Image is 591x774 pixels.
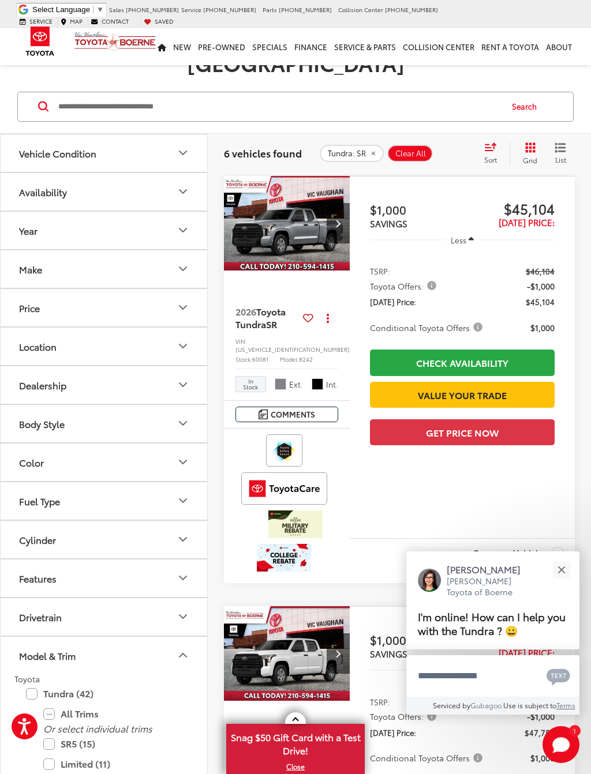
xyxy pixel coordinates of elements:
[14,673,40,685] span: Toyota
[555,155,566,164] span: List
[370,647,407,660] span: SAVINGS
[503,700,556,710] span: Use is subject to
[478,28,543,65] a: Rent a Toyota
[523,155,537,165] span: Grid
[395,149,426,158] span: Clear All
[70,17,83,25] span: Map
[418,608,566,638] span: I'm online! How can I help you with the Tundra ? 😀
[279,5,332,14] span: [PHONE_NUMBER]
[176,416,190,430] div: Body Style
[399,28,478,65] a: Collision Center
[370,727,416,738] span: [DATE] Price:
[1,598,208,636] button: DrivetrainDrivetrain
[1,289,208,326] button: PricePrice
[244,475,325,502] img: ToyotaCare Vic Vaughan Toyota of Boerne Boerne TX
[547,667,570,686] svg: Text
[19,148,96,159] div: Vehicle Condition
[525,727,555,738] span: $47,758
[543,28,575,65] a: About
[275,378,286,390] span: Celestial Silver Metallic
[484,155,497,164] span: Sort
[266,317,277,330] span: SR
[1,134,208,172] button: Vehicle ConditionVehicle Condition
[32,5,90,14] span: Select Language
[176,455,190,469] div: Color
[176,648,190,662] div: Model & Trim
[223,606,351,701] a: 2026 Toyota Tundra SR2026 Toyota Tundra SR2026 Toyota Tundra SR2026 Toyota Tundra SR
[445,230,480,250] button: Less
[176,339,190,353] div: Location
[88,17,132,25] a: Contact
[18,22,62,60] img: Toyota
[203,5,256,14] span: [PHONE_NUMBER]
[26,683,182,704] label: Tundra (42)
[57,93,501,121] input: Search by Make, Model, or Keyword
[176,300,190,314] div: Price
[235,407,338,422] button: Comments
[235,345,350,354] span: [US_VEHICLE_IDENTIFICATION_NUMBER]
[573,728,576,733] span: 1
[370,752,485,764] span: Conditional Toyota Offers
[447,576,532,598] p: [PERSON_NAME] Toyota of Boerne
[257,544,311,572] img: /static/brand-toyota/National_Assets/toyota-college-grad.jpeg?height=48
[530,752,555,764] span: $1,000
[271,409,315,420] span: Comments
[176,262,190,276] div: Make
[1,405,208,442] button: Body StyleBody Style
[527,711,555,722] span: -$1,000
[1,482,208,520] button: Fuel TypeFuel Type
[141,17,177,25] a: My Saved Vehicles
[155,17,174,25] span: Saved
[549,557,574,582] button: Close
[235,355,252,363] span: Stock:
[19,573,57,584] div: Features
[1,559,208,597] button: FeaturesFeatures
[1,328,208,365] button: LocationLocation
[546,142,575,165] button: List View
[543,726,579,763] svg: Start Chat
[331,28,399,65] a: Service & Parts: Opens in a new tab
[291,28,331,65] a: Finance
[501,92,553,121] button: Search
[194,28,249,65] a: Pre-Owned
[1,637,208,674] button: Model & TrimModel & Trim
[227,725,364,760] span: Snag $50 Gift Card with a Test Drive!
[32,5,104,14] a: Select Language​
[473,547,563,559] label: Compare Vehicle
[470,700,503,710] a: Gubagoo.
[1,366,208,404] button: DealershipDealership
[43,734,182,754] label: SR5 (15)
[176,494,190,508] div: Fuel Type
[526,296,555,307] span: $45,104
[19,225,38,236] div: Year
[19,380,66,390] div: Dealership
[370,711,439,722] span: Toyota Offers:
[58,17,85,25] a: Map
[235,305,256,318] span: 2026
[328,149,366,158] span: Tundra: SR
[385,5,438,14] span: [PHONE_NUMBER]
[370,201,462,218] span: $1,000
[370,696,390,708] span: TSRP:
[433,700,470,710] span: Serviced by
[268,437,300,464] img: Toyota Safety Sense Vic Vaughan Toyota of Boerne Boerne TX
[19,457,44,468] div: Color
[19,418,65,429] div: Body Style
[406,551,579,715] div: Close[PERSON_NAME][PERSON_NAME] Toyota of BoerneI'm online! How can I help you with the Tundra ? ...
[19,495,60,506] div: Fuel Type
[176,146,190,160] div: Vehicle Condition
[326,379,338,390] span: Int.
[268,510,323,538] img: /static/brand-toyota/National_Assets/toyota-military-rebate.jpeg?height=48
[223,606,351,701] div: 2026 Toyota Tundra SR 0
[176,532,190,546] div: Cylinder
[387,145,433,162] button: Clear All
[543,663,574,689] button: Chat with SMS
[530,322,555,333] span: $1,000
[1,173,208,211] button: AvailabilityAvailability
[176,378,190,392] div: Dealership
[240,378,261,390] span: In Stock
[462,200,555,217] span: $45,104
[19,341,57,352] div: Location
[318,308,338,328] button: Actions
